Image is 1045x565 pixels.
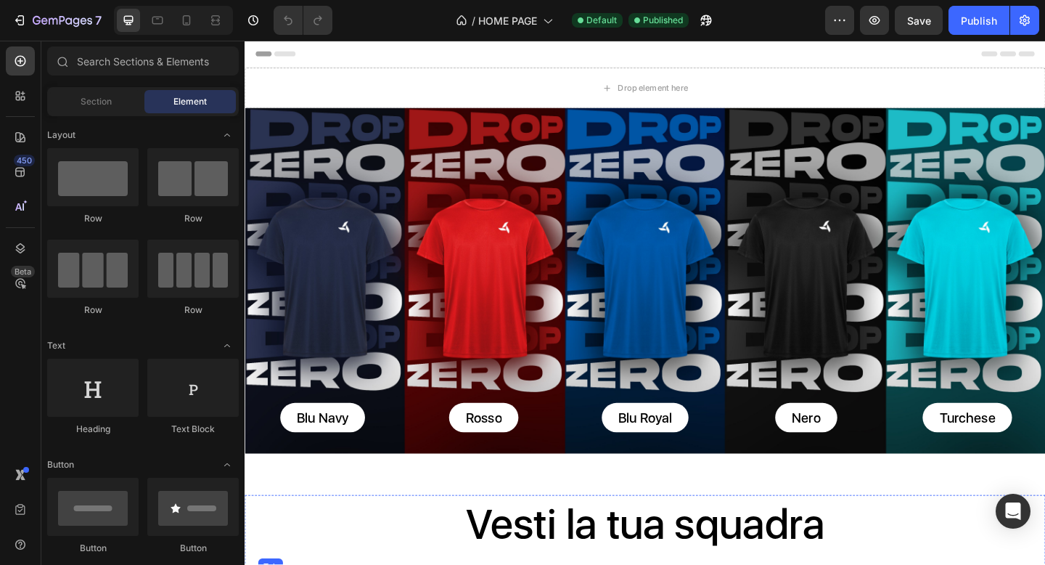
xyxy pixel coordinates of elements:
div: Beta [11,266,35,277]
a: Turchese [737,394,835,426]
a: Blu Royal [388,394,483,426]
span: Button [47,458,74,471]
div: Heading [47,423,139,436]
div: 450 [14,155,35,166]
a: Rosso [222,394,298,426]
button: 7 [6,6,108,35]
div: Text Block [147,423,239,436]
span: Element [173,95,207,108]
p: Turchese [755,397,816,423]
span: Section [81,95,112,108]
span: HOME PAGE [478,13,537,28]
span: Published [643,14,683,27]
span: Layout [47,129,75,142]
p: 7 [95,12,102,29]
div: Drop element here [406,46,483,57]
div: Row [147,212,239,225]
span: Text [47,339,65,352]
div: Row [47,304,139,317]
span: Toggle open [216,453,239,476]
a: Blu Navy [38,394,131,426]
div: Row [147,304,239,317]
button: Publish [948,6,1009,35]
input: Search Sections & Elements [47,46,239,76]
p: Nero [595,397,626,423]
div: Row [47,212,139,225]
div: Undo/Redo [274,6,332,35]
span: / [472,13,475,28]
div: Button [147,542,239,555]
span: Default [586,14,617,27]
p: Blu Navy [57,397,112,423]
iframe: Design area [245,41,1045,565]
div: Button [47,542,139,555]
div: Open Intercom Messenger [996,494,1030,529]
p: Blu Royal [406,397,464,423]
div: Publish [961,13,997,28]
button: Save [895,6,943,35]
span: Toggle open [216,123,239,147]
p: Rosso [240,397,279,423]
a: Nero [577,394,644,426]
span: Save [907,15,931,27]
span: Toggle open [216,334,239,357]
